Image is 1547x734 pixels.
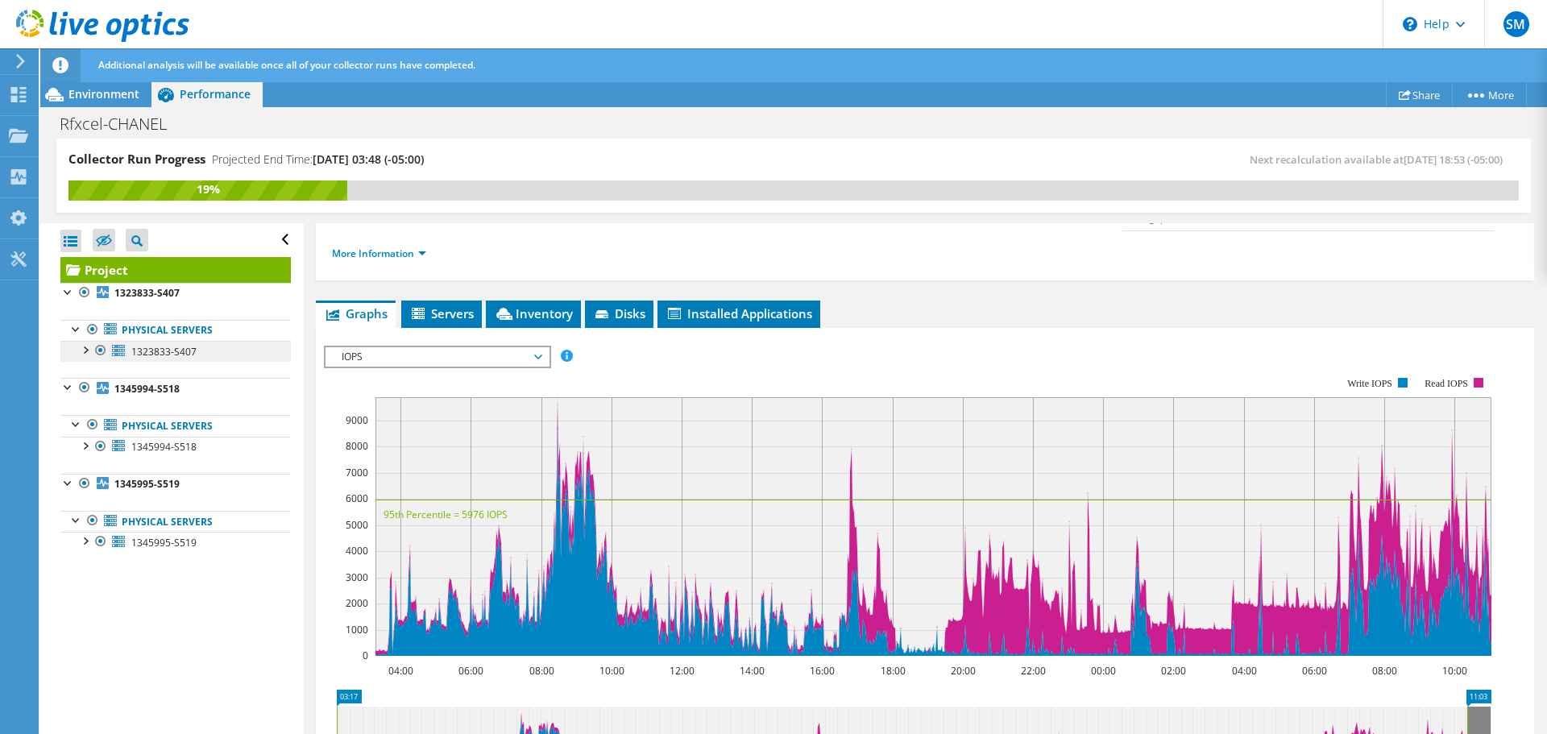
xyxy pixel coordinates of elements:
[131,345,197,359] span: 1323833-S407
[1161,664,1186,678] text: 02:00
[346,544,368,558] text: 4000
[593,305,645,321] span: Disks
[346,413,368,427] text: 9000
[1091,664,1116,678] text: 00:00
[346,518,368,532] text: 5000
[60,474,291,495] a: 1345995-S519
[1250,152,1511,167] span: Next recalculation available at
[1232,664,1257,678] text: 04:00
[346,466,368,479] text: 7000
[60,283,291,304] a: 1323833-S407
[1302,664,1327,678] text: 06:00
[313,151,424,167] span: [DATE] 03:48 (-05:00)
[666,305,812,321] span: Installed Applications
[60,437,291,458] a: 1345994-S518
[1425,378,1469,389] text: Read IOPS
[1403,17,1417,31] svg: \n
[212,151,424,168] h4: Projected End Time:
[1347,378,1392,389] text: Write IOPS
[599,664,624,678] text: 10:00
[1452,82,1527,107] a: More
[810,664,835,678] text: 16:00
[1404,152,1503,167] span: [DATE] 18:53 (-05:00)
[114,477,180,491] b: 1345995-S519
[1386,82,1453,107] a: Share
[60,320,291,341] a: Physical Servers
[332,247,426,260] a: More Information
[131,536,197,549] span: 1345995-S519
[52,115,192,133] h1: Rfxcel-CHANEL
[529,664,554,678] text: 08:00
[98,58,475,72] span: Additional analysis will be available once all of your collector runs have completed.
[346,491,368,505] text: 6000
[334,347,541,367] span: IOPS
[346,570,368,584] text: 3000
[60,415,291,436] a: Physical Servers
[68,180,347,198] div: 19%
[60,341,291,362] a: 1323833-S407
[1021,664,1046,678] text: 22:00
[670,664,695,678] text: 12:00
[346,623,368,637] text: 1000
[60,532,291,553] a: 1345995-S519
[363,649,368,662] text: 0
[740,664,765,678] text: 14:00
[60,378,291,399] a: 1345994-S518
[60,511,291,532] a: Physical Servers
[409,305,474,321] span: Servers
[346,439,368,453] text: 8000
[114,286,180,300] b: 1323833-S407
[1503,11,1529,37] span: SM
[951,664,976,678] text: 20:00
[324,305,388,321] span: Graphs
[131,440,197,454] span: 1345994-S518
[114,382,180,396] b: 1345994-S518
[458,664,483,678] text: 06:00
[881,664,906,678] text: 18:00
[60,257,291,283] a: Project
[494,305,573,321] span: Inventory
[384,508,508,521] text: 95th Percentile = 5976 IOPS
[1442,664,1467,678] text: 10:00
[1372,664,1397,678] text: 08:00
[346,596,368,610] text: 2000
[388,664,413,678] text: 04:00
[180,86,251,102] span: Performance
[68,86,139,102] span: Environment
